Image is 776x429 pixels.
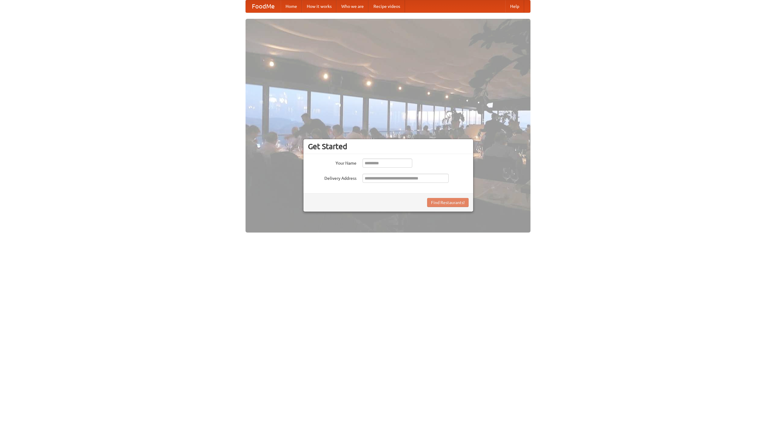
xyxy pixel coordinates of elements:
label: Your Name [308,159,356,166]
label: Delivery Address [308,174,356,181]
a: FoodMe [246,0,281,12]
a: How it works [302,0,336,12]
a: Who we are [336,0,369,12]
button: Find Restaurants! [427,198,469,207]
a: Home [281,0,302,12]
a: Help [505,0,524,12]
h3: Get Started [308,142,469,151]
a: Recipe videos [369,0,405,12]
